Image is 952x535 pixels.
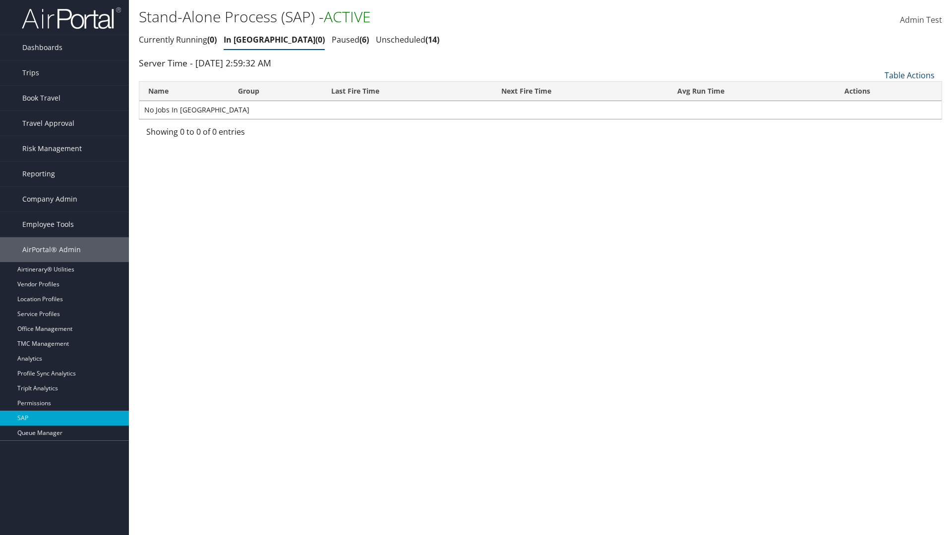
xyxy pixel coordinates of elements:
[332,34,369,45] a: Paused6
[224,34,325,45] a: In [GEOGRAPHIC_DATA]0
[139,101,942,119] td: No Jobs In [GEOGRAPHIC_DATA]
[22,187,77,212] span: Company Admin
[22,35,62,60] span: Dashboards
[315,34,325,45] span: 0
[359,34,369,45] span: 6
[376,34,439,45] a: Unscheduled14
[22,136,82,161] span: Risk Management
[900,5,942,36] a: Admin Test
[139,6,674,27] h1: Stand-Alone Process (SAP) -
[425,34,439,45] span: 14
[492,82,668,101] th: Next Fire Time: activate to sort column descending
[22,161,55,186] span: Reporting
[139,34,217,45] a: Currently Running0
[835,82,942,101] th: Actions
[22,6,121,30] img: airportal-logo.png
[139,56,942,69] div: Server Time - [DATE] 2:59:32 AM
[885,70,935,81] a: Table Actions
[22,60,39,85] span: Trips
[22,86,60,110] span: Book Travel
[322,82,492,101] th: Last Fire Time: activate to sort column ascending
[207,34,217,45] span: 0
[229,82,322,101] th: Group: activate to sort column ascending
[22,237,81,262] span: AirPortal® Admin
[139,82,229,101] th: Name: activate to sort column ascending
[668,82,836,101] th: Avg Run Time: activate to sort column ascending
[324,6,371,27] span: ACTIVE
[900,14,942,25] span: Admin Test
[22,212,74,237] span: Employee Tools
[22,111,74,136] span: Travel Approval
[146,126,332,143] div: Showing 0 to 0 of 0 entries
